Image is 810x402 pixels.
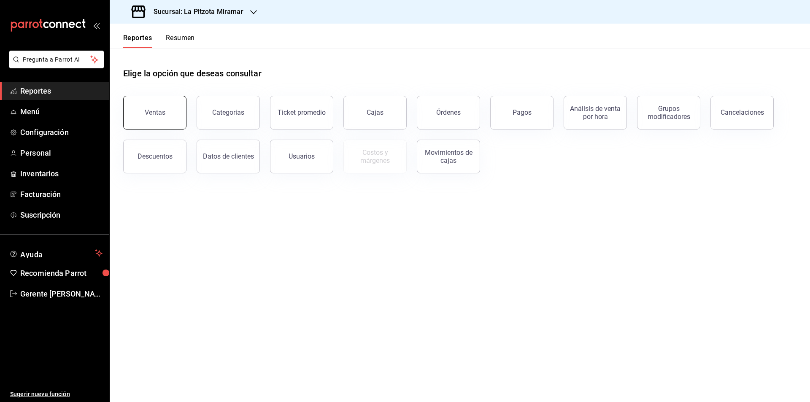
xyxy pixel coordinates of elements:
button: Categorías [197,96,260,130]
div: Datos de clientes [203,152,254,160]
div: Cajas [367,108,383,116]
div: Ventas [145,108,165,116]
span: Ayuda [20,248,92,258]
button: Contrata inventarios para ver este reporte [343,140,407,173]
span: Configuración [20,127,103,138]
button: Cajas [343,96,407,130]
button: Grupos modificadores [637,96,700,130]
button: Datos de clientes [197,140,260,173]
div: navigation tabs [123,34,195,48]
span: Facturación [20,189,103,200]
h1: Elige la opción que deseas consultar [123,67,262,80]
div: Análisis de venta por hora [569,105,621,121]
button: Ventas [123,96,186,130]
div: Movimientos de cajas [422,148,475,165]
a: Pregunta a Parrot AI [6,61,104,70]
div: Usuarios [289,152,315,160]
button: Análisis de venta por hora [564,96,627,130]
span: Reportes [20,85,103,97]
span: Personal [20,147,103,159]
button: Movimientos de cajas [417,140,480,173]
h3: Sucursal: La Pitzota Miramar [147,7,243,17]
button: Cancelaciones [710,96,774,130]
button: Descuentos [123,140,186,173]
button: Pagos [490,96,553,130]
div: Descuentos [138,152,173,160]
span: Suscripción [20,209,103,221]
div: Costos y márgenes [349,148,401,165]
span: Sugerir nueva función [10,390,103,399]
button: Resumen [166,34,195,48]
div: Categorías [212,108,244,116]
div: Pagos [513,108,532,116]
span: Pregunta a Parrot AI [23,55,91,64]
button: Usuarios [270,140,333,173]
div: Grupos modificadores [643,105,695,121]
button: Ticket promedio [270,96,333,130]
div: Cancelaciones [721,108,764,116]
span: Inventarios [20,168,103,179]
button: open_drawer_menu [93,22,100,29]
span: Gerente [PERSON_NAME] [20,288,103,299]
button: Reportes [123,34,152,48]
span: Menú [20,106,103,117]
span: Recomienda Parrot [20,267,103,279]
button: Pregunta a Parrot AI [9,51,104,68]
div: Órdenes [436,108,461,116]
div: Ticket promedio [278,108,326,116]
button: Órdenes [417,96,480,130]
